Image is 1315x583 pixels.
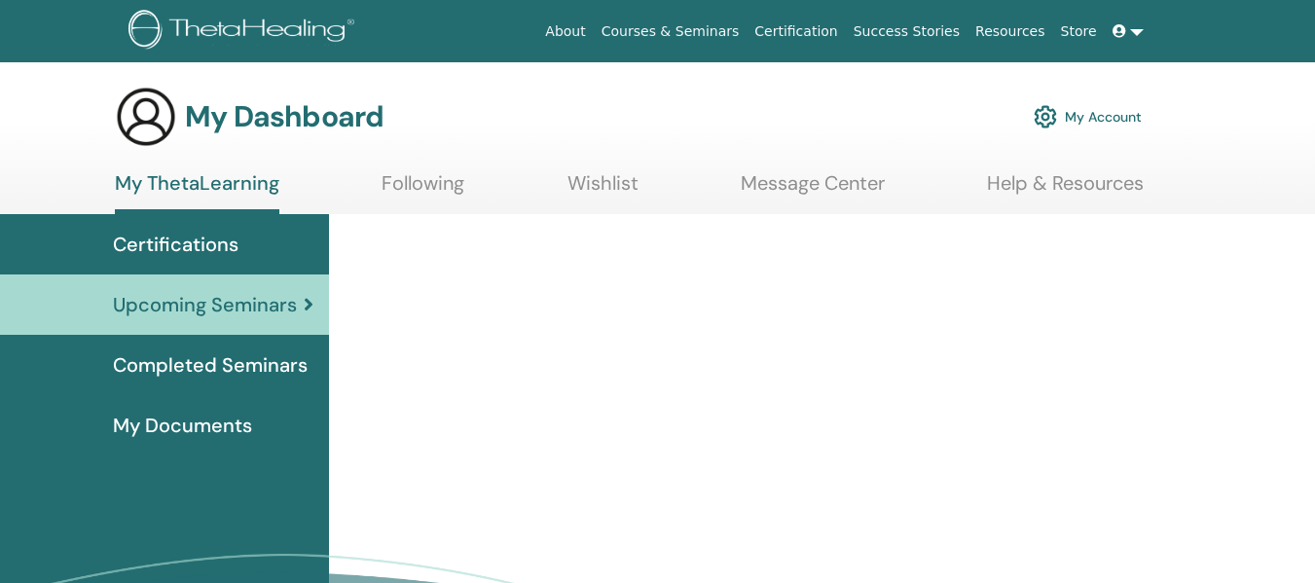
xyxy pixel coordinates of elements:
[1053,14,1105,50] a: Store
[113,290,297,319] span: Upcoming Seminars
[846,14,968,50] a: Success Stories
[113,350,308,380] span: Completed Seminars
[1034,95,1142,138] a: My Account
[1034,100,1057,133] img: cog.svg
[128,10,361,54] img: logo.png
[594,14,748,50] a: Courses & Seminars
[115,86,177,148] img: generic-user-icon.jpg
[113,411,252,440] span: My Documents
[113,230,238,259] span: Certifications
[382,171,464,209] a: Following
[987,171,1144,209] a: Help & Resources
[185,99,384,134] h3: My Dashboard
[537,14,593,50] a: About
[747,14,845,50] a: Certification
[968,14,1053,50] a: Resources
[567,171,639,209] a: Wishlist
[741,171,885,209] a: Message Center
[115,171,279,214] a: My ThetaLearning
